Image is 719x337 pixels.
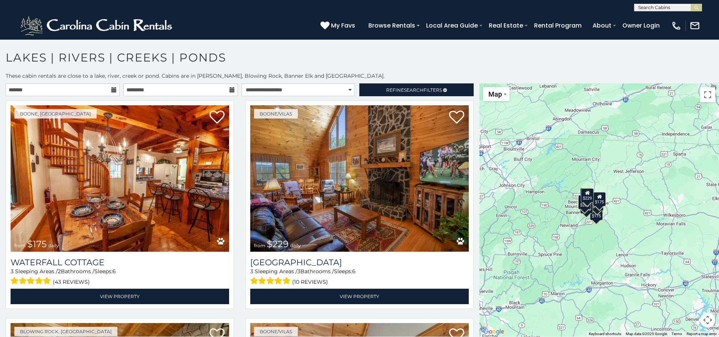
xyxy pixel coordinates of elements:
a: Terms [671,332,682,336]
a: Report a map error [687,332,717,336]
span: 3 [11,268,14,275]
span: My Favs [331,21,355,30]
a: My Favs [320,21,357,31]
button: Toggle fullscreen view [700,87,715,102]
a: Local Area Guide [422,19,482,32]
a: Boone/Vilas [254,327,298,336]
img: White-1-2.png [19,14,176,37]
button: Map camera controls [700,312,715,328]
span: $175 [27,239,47,249]
a: Waterfall Cottage from $175 daily [11,105,229,252]
div: $175 [590,206,603,220]
span: from [254,243,265,248]
div: $200 [579,195,591,209]
a: Browse Rentals [365,19,419,32]
a: Boone, [GEOGRAPHIC_DATA] [14,109,97,118]
span: (10 reviews) [292,277,328,287]
div: $229 [581,188,594,202]
a: Rental Program [530,19,585,32]
span: 2 [58,268,61,275]
span: 3 [250,268,253,275]
a: About [589,19,615,32]
img: River Valley View [250,105,469,252]
a: Add to favorites [449,110,464,126]
span: 6 [352,268,356,275]
span: 6 [112,268,116,275]
div: $175 [593,192,606,206]
button: Change map style [483,87,510,101]
a: Real Estate [485,19,527,32]
a: RefineSearchFilters [359,83,473,96]
a: View Property [250,289,469,304]
div: Sleeping Areas / Bathrooms / Sleeps: [11,268,229,287]
span: 3 [297,268,300,275]
span: Map data ©2025 Google [626,332,667,336]
span: daily [290,243,301,248]
div: $140 [591,197,604,211]
a: Add to favorites [209,110,225,126]
span: Refine Filters [386,87,442,93]
a: River Valley View from $229 daily [250,105,469,252]
span: Search [404,87,423,93]
a: [GEOGRAPHIC_DATA] [250,257,469,268]
a: Owner Login [619,19,664,32]
button: Keyboard shortcuts [589,331,621,337]
img: phone-regular-white.png [671,20,682,31]
img: Google [481,327,506,337]
a: Boone/Vilas [254,109,298,118]
span: daily [48,243,59,248]
a: Open this area in Google Maps (opens a new window) [481,327,506,337]
a: Waterfall Cottage [11,257,229,268]
span: Map [488,90,502,98]
h3: River Valley View [250,257,469,268]
span: $229 [267,239,289,249]
img: mail-regular-white.png [690,20,700,31]
span: (43 reviews) [53,277,90,287]
div: Sleeping Areas / Bathrooms / Sleeps: [250,268,469,287]
img: Waterfall Cottage [11,105,229,252]
a: View Property [11,289,229,304]
div: $180 [580,199,593,213]
a: Blowing Rock, [GEOGRAPHIC_DATA] [14,327,117,336]
span: from [14,243,26,248]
